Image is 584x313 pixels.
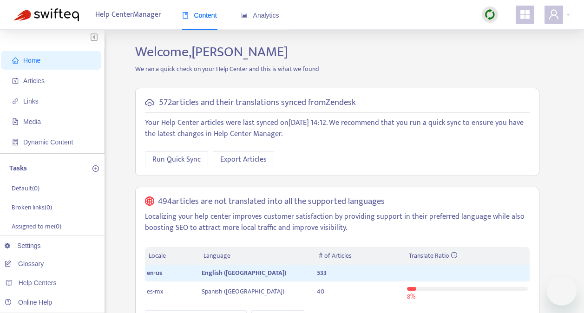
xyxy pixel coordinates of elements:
[23,57,40,64] span: Home
[547,276,577,306] iframe: Button to launch messaging window
[202,286,284,297] span: Spanish ([GEOGRAPHIC_DATA])
[158,196,385,207] h5: 494 articles are not translated into all the supported languages
[14,8,79,21] img: Swifteq
[145,117,530,140] p: Your Help Center articles were last synced on [DATE] 14:12 . We recommend that you run a quick sy...
[519,9,531,20] span: appstore
[5,242,41,249] a: Settings
[145,211,530,234] p: Localizing your help center improves customer satisfaction by providing support in their preferre...
[317,267,327,278] span: 533
[145,247,200,265] th: Locale
[182,12,189,19] span: book
[5,260,44,267] a: Glossary
[409,251,526,261] div: Translate Ratio
[548,9,559,20] span: user
[5,299,52,306] a: Online Help
[159,98,356,108] h5: 572 articles and their translations synced from Zendesk
[9,163,27,174] p: Tasks
[200,247,315,265] th: Language
[128,64,546,74] p: We ran a quick check on your Help Center and this is what we found
[12,183,39,193] p: Default ( 0 )
[241,12,279,19] span: Analytics
[23,138,73,146] span: Dynamic Content
[12,222,61,231] p: Assigned to me ( 0 )
[19,279,57,287] span: Help Centers
[12,118,19,125] span: file-image
[147,286,163,297] span: es-mx
[23,98,39,105] span: Links
[12,202,52,212] p: Broken links ( 0 )
[145,151,208,166] button: Run Quick Sync
[135,40,288,64] span: Welcome, [PERSON_NAME]
[182,12,217,19] span: Content
[12,78,19,84] span: account-book
[407,291,415,302] span: 8 %
[213,151,274,166] button: Export Articles
[145,98,154,107] span: cloud-sync
[202,267,286,278] span: English ([GEOGRAPHIC_DATA])
[23,77,45,85] span: Articles
[220,154,267,165] span: Export Articles
[241,12,248,19] span: area-chart
[12,57,19,64] span: home
[315,247,405,265] th: # of Articles
[12,98,19,104] span: link
[484,9,496,20] img: sync.dc5367851b00ba804db3.png
[23,118,41,125] span: Media
[12,139,19,145] span: container
[145,196,154,207] span: global
[152,154,201,165] span: Run Quick Sync
[95,6,161,24] span: Help Center Manager
[317,286,324,297] span: 40
[147,267,162,278] span: en-us
[92,165,99,172] span: plus-circle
